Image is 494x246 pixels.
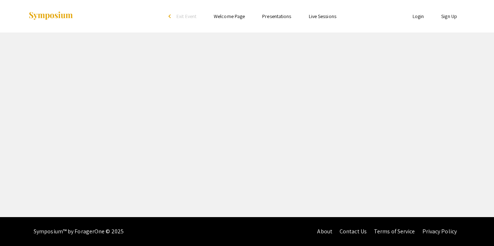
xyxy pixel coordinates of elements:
a: Presentations [262,13,291,20]
span: Exit Event [176,13,196,20]
img: Symposium by ForagerOne [28,11,73,21]
a: Live Sessions [309,13,336,20]
div: Symposium™ by ForagerOne © 2025 [34,217,124,246]
a: About [317,228,332,235]
a: Welcome Page [214,13,245,20]
a: Contact Us [340,228,367,235]
a: Terms of Service [374,228,415,235]
a: Privacy Policy [422,228,457,235]
a: Sign Up [441,13,457,20]
div: arrow_back_ios [169,14,173,18]
a: Login [413,13,424,20]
